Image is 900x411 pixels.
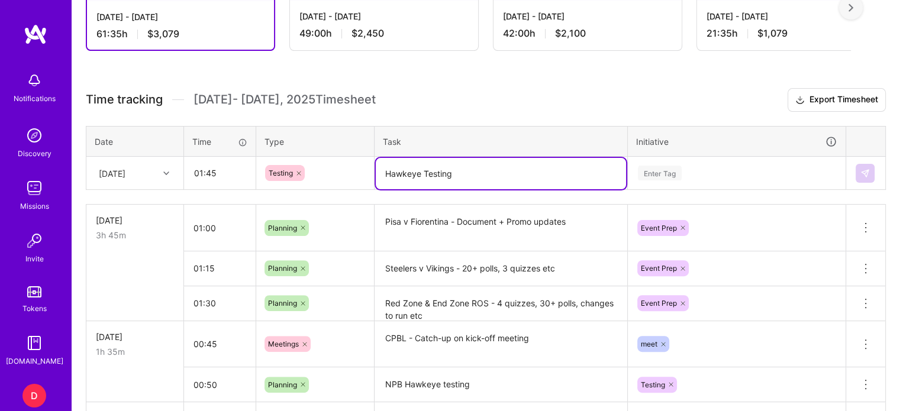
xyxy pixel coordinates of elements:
[24,24,47,45] img: logo
[20,384,49,407] a: D
[757,27,788,40] span: $1,079
[503,10,672,22] div: [DATE] - [DATE]
[376,253,626,285] textarea: Steelers v Vikings - 20+ polls, 3 quizzes etc
[163,170,169,176] i: icon Chevron
[184,212,256,244] input: HH:MM
[788,88,886,112] button: Export Timesheet
[18,147,51,160] div: Discovery
[636,135,837,148] div: Initiative
[269,169,293,177] span: Testing
[86,126,184,157] th: Date
[184,287,256,319] input: HH:MM
[641,299,677,308] span: Event Prep
[22,69,46,92] img: bell
[268,299,297,308] span: Planning
[6,355,63,367] div: [DOMAIN_NAME]
[641,380,665,389] span: Testing
[256,126,375,157] th: Type
[22,229,46,253] img: Invite
[96,28,264,40] div: 61:35 h
[14,92,56,105] div: Notifications
[185,157,255,189] input: HH:MM
[22,124,46,147] img: discovery
[22,176,46,200] img: teamwork
[707,10,876,22] div: [DATE] - [DATE]
[99,167,125,179] div: [DATE]
[375,126,628,157] th: Task
[184,253,256,284] input: HH:MM
[641,224,677,232] span: Event Prep
[22,302,47,315] div: Tokens
[22,384,46,407] div: D
[27,286,41,297] img: tokens
[299,27,469,40] div: 49:00 h
[147,28,179,40] span: $3,079
[268,264,297,273] span: Planning
[376,322,626,367] textarea: CPBL - Catch-up on kick-off meeting
[376,287,626,320] textarea: Red Zone & End Zone ROS - 4 quizzes, 30+ polls, changes to run etc
[96,345,174,358] div: 1h 35m
[268,224,297,232] span: Planning
[641,339,657,348] span: meet
[641,264,677,273] span: Event Prep
[638,164,682,182] div: Enter Tag
[20,200,49,212] div: Missions
[555,27,586,40] span: $2,100
[184,328,256,360] input: HH:MM
[268,339,299,348] span: Meetings
[707,27,876,40] div: 21:35 h
[96,331,174,343] div: [DATE]
[860,169,870,178] img: Submit
[22,331,46,355] img: guide book
[849,4,853,12] img: right
[25,253,44,265] div: Invite
[795,94,805,106] i: icon Download
[184,369,256,400] input: HH:MM
[351,27,384,40] span: $2,450
[268,380,297,389] span: Planning
[376,368,626,401] textarea: NPB Hawkeye testing
[376,206,626,250] textarea: Pisa v Fiorentina - Document + Promo updates
[96,214,174,226] div: [DATE]
[86,92,163,107] span: Time tracking
[193,92,376,107] span: [DATE] - [DATE] , 2025 Timesheet
[299,10,469,22] div: [DATE] - [DATE]
[96,229,174,241] div: 3h 45m
[376,158,626,189] textarea: Hawkeye Testing
[96,11,264,23] div: [DATE] - [DATE]
[503,27,672,40] div: 42:00 h
[192,135,247,148] div: Time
